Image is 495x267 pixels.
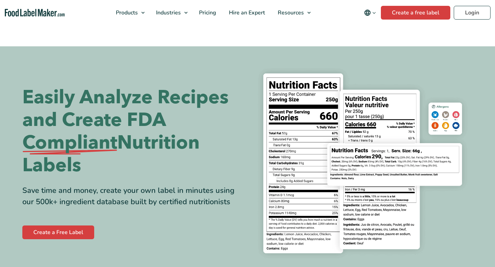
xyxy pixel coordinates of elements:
span: Resources [276,9,305,16]
a: Food Label Maker homepage [5,9,65,17]
div: Save time and money, create your own label in minutes using our 500k+ ingredient database built b... [22,185,242,208]
span: Pricing [197,9,217,16]
span: Hire an Expert [227,9,266,16]
button: Change language [359,6,381,20]
a: Login [454,6,491,20]
span: Compliant [22,131,117,154]
span: Industries [154,9,181,16]
span: Products [114,9,139,16]
a: Create a Free Label [22,225,94,239]
h1: Easily Analyze Recipes and Create FDA Nutrition Labels [22,86,242,177]
a: Create a free label [381,6,450,20]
